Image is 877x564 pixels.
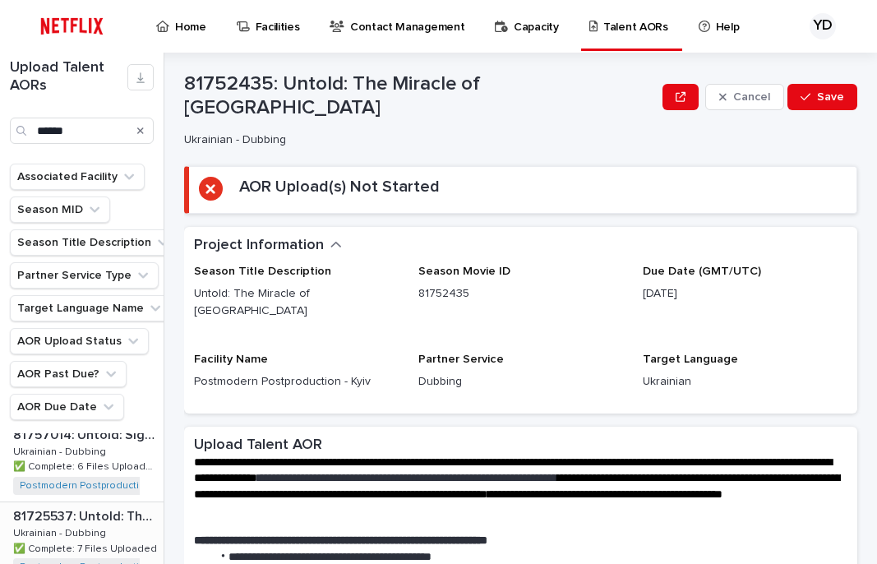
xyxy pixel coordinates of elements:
[705,84,784,110] button: Cancel
[418,266,510,277] span: Season Movie ID
[33,10,111,43] img: ifQbXi3ZQGMSEF7WDB7W
[13,540,160,555] p: ✅ Complete: 7 Files Uploaded
[13,506,160,525] p: 81725537: Untold: The Liver King
[194,266,331,277] span: Season Title Description
[10,164,145,190] button: Associated Facility
[10,361,127,387] button: AOR Past Due?
[194,237,324,255] h2: Project Information
[787,84,857,110] button: Save
[13,424,160,443] p: 81757014: Untold: Sign Stealer
[194,437,322,455] h2: Upload Talent AOR
[733,91,770,103] span: Cancel
[239,177,440,196] h2: AOR Upload(s) Not Started
[418,373,623,391] p: Dubbing
[643,354,738,365] span: Target Language
[10,328,149,354] button: AOR Upload Status
[10,394,124,420] button: AOR Due Date
[194,354,268,365] span: Facility Name
[194,285,399,320] p: Untold: The Miracle of [GEOGRAPHIC_DATA]
[418,354,504,365] span: Partner Service
[13,458,160,473] p: ✅ Complete: 6 Files Uploaded
[194,373,399,391] p: Postmodern Postproduction - Kyiv
[10,229,178,256] button: Season Title Description
[184,133,649,147] p: Ukrainian - Dubbing
[194,237,342,255] button: Project Information
[817,91,844,103] span: Save
[20,480,177,492] a: Postmodern Postproduction - Kyiv
[10,59,127,95] h1: Upload Talent AORs
[643,285,847,303] p: [DATE]
[643,266,761,277] span: Due Date (GMT/UTC)
[184,72,656,120] p: 81752435: Untold: The Miracle of [GEOGRAPHIC_DATA]
[10,196,110,223] button: Season MID
[10,262,159,289] button: Partner Service Type
[13,525,109,539] p: Ukrainian - Dubbing
[10,118,154,144] input: Search
[418,285,623,303] p: 81752435
[10,295,171,321] button: Target Language Name
[13,443,109,458] p: Ukrainian - Dubbing
[810,13,836,39] div: YD
[643,373,847,391] p: Ukrainian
